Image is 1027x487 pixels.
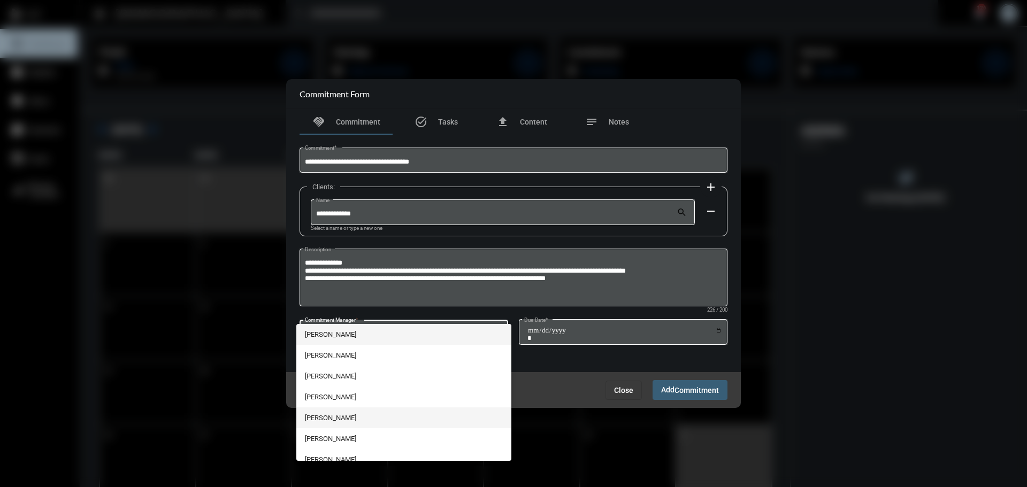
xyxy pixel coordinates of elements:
span: [PERSON_NAME] [305,366,503,386]
span: [PERSON_NAME] [305,386,503,407]
span: [PERSON_NAME] [305,428,503,449]
span: [PERSON_NAME] [305,324,503,345]
span: [PERSON_NAME] [305,345,503,366]
span: [PERSON_NAME] [305,449,503,470]
span: [PERSON_NAME] [305,407,503,428]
